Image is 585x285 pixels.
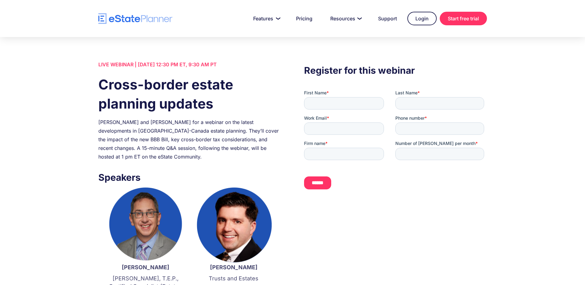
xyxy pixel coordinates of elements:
h3: Register for this webinar [304,63,487,77]
a: Support [371,12,404,25]
iframe: Form 0 [304,90,487,195]
a: Login [407,12,437,25]
a: Start free trial [440,12,487,25]
div: [PERSON_NAME] and [PERSON_NAME] for a webinar on the latest developments in [GEOGRAPHIC_DATA]-Can... [98,118,281,161]
div: LIVE WEBINAR | [DATE] 12:30 PM ET, 9:30 AM PT [98,60,281,69]
a: Pricing [289,12,320,25]
a: Features [246,12,286,25]
p: Trusts and Estates [196,275,272,283]
h3: Speakers [98,170,281,184]
strong: [PERSON_NAME] [210,264,257,271]
a: home [98,13,172,24]
a: Resources [323,12,368,25]
strong: [PERSON_NAME] [122,264,169,271]
h1: Cross-border estate planning updates [98,75,281,113]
